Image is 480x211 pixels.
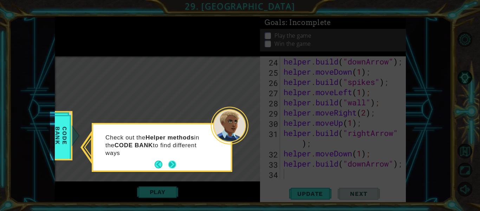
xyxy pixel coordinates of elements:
strong: Helper methods [145,134,194,141]
button: Next [168,161,176,168]
span: Code Bank [52,116,70,156]
button: Back [155,161,168,168]
p: Check out the in the to find different ways [105,134,210,157]
strong: CODE BANK [115,142,153,149]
